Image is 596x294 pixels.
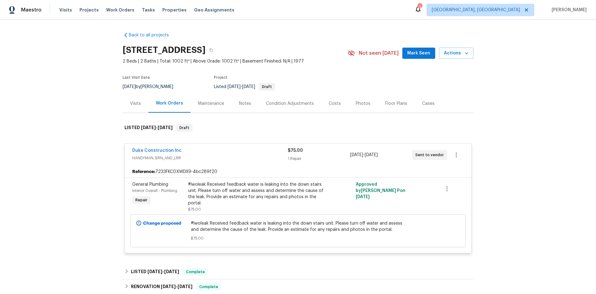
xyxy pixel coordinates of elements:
span: $75.00 [188,208,201,211]
span: - [147,269,179,274]
div: Floor Plans [385,100,407,107]
span: Actions [444,49,468,57]
span: Approved by [PERSON_NAME] P on [356,182,405,199]
span: Visits [59,7,72,13]
span: [DATE] [141,125,156,130]
div: Visits [130,100,141,107]
span: [DATE] [164,269,179,274]
span: Interior Overall - Plumbing [132,189,177,193]
span: Work Orders [106,7,134,13]
div: 1 Repair [288,156,350,162]
span: Listed [214,85,275,89]
b: Reference: [132,169,155,175]
span: Properties [162,7,187,13]
span: HANDYMAN, BRN_AND_LRR [132,155,288,161]
span: [DATE] [123,85,136,89]
span: [PERSON_NAME] [549,7,587,13]
span: Geo Assignments [194,7,234,13]
span: [DATE] [158,125,173,130]
span: [DATE] [356,195,370,199]
span: [DATE] [161,284,176,289]
div: Notes [239,100,251,107]
div: LISTED [DATE]-[DATE]Draft [123,118,473,138]
span: Sent to vendor [415,152,446,158]
span: [DATE] [147,269,162,274]
a: Back to all projects [123,32,182,38]
h6: LISTED [131,268,179,276]
span: [DATE] [178,284,192,289]
span: [DATE] [228,85,241,89]
span: [DATE] [242,85,255,89]
div: LISTED [DATE]-[DATE]Complete [123,264,473,279]
button: Mark Seen [402,48,435,59]
div: #lwoleak Received feedback water is leaking into the down stairs unit. Please turn off water and ... [188,181,324,206]
span: General Plumbing [132,182,168,187]
span: #lwoleak Received feedback water is leaking into the down stairs unit. Please turn off water and ... [191,220,405,233]
span: Projects [79,7,99,13]
span: - [161,284,192,289]
span: Maestro [21,7,42,13]
span: 2 Beds | 2 Baths | Total: 1002 ft² | Above Grade: 1002 ft² | Basement Finished: N/A | 1977 [123,58,348,64]
span: $75.00 [191,235,405,241]
div: 7233FKC0XWDX9-4bc289f20 [125,166,471,177]
div: 1 [418,4,422,10]
span: Not seen [DATE] [359,50,399,56]
span: Complete [183,269,207,275]
span: $75.00 [288,148,303,153]
h6: RENOVATION [131,283,192,291]
a: Duke Construction Inc [132,148,182,153]
h6: LISTED [124,124,173,132]
h2: [STREET_ADDRESS] [123,47,205,53]
div: by [PERSON_NAME] [123,83,181,91]
div: Photos [356,100,370,107]
span: Last Visit Date [123,76,150,79]
span: Tasks [142,8,155,12]
span: [DATE] [365,153,378,157]
div: Condition Adjustments [266,100,314,107]
span: [DATE] [350,153,363,157]
div: Maintenance [198,100,224,107]
div: Cases [422,100,435,107]
span: Complete [197,284,221,290]
span: Mark Seen [407,49,430,57]
span: - [228,85,255,89]
span: - [141,125,173,130]
b: Change proposed [143,221,181,226]
span: [GEOGRAPHIC_DATA], [GEOGRAPHIC_DATA] [432,7,520,13]
span: Draft [177,125,192,131]
button: Actions [439,48,473,59]
div: Costs [329,100,341,107]
span: Repair [133,197,150,203]
span: Draft [260,85,274,89]
span: - [350,152,378,158]
span: Project [214,76,228,79]
div: Work Orders [156,100,183,106]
